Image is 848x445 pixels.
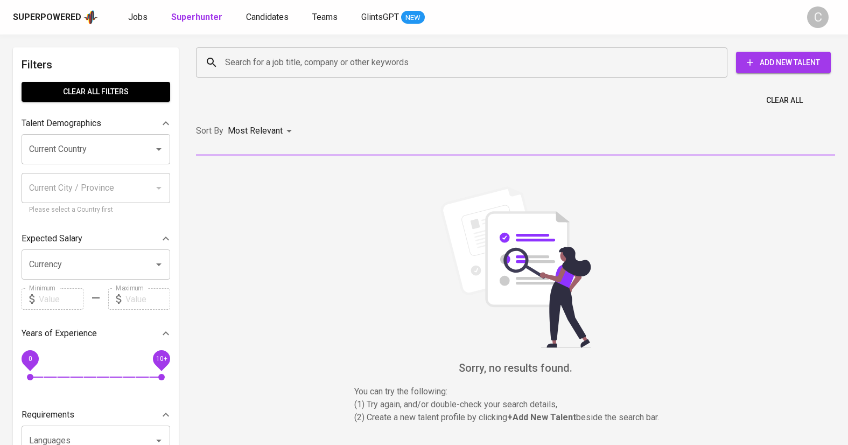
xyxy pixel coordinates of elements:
a: GlintsGPT NEW [361,11,425,24]
h6: Filters [22,56,170,73]
button: Clear All filters [22,82,170,102]
input: Value [125,288,170,310]
p: (2) Create a new talent profile by clicking beside the search bar. [354,411,677,424]
a: Superpoweredapp logo [13,9,98,25]
div: Requirements [22,404,170,426]
a: Jobs [128,11,150,24]
span: 0 [28,355,32,363]
a: Superhunter [171,11,225,24]
div: Talent Demographics [22,113,170,134]
button: Add New Talent [736,52,831,73]
b: Superhunter [171,12,222,22]
p: Sort By [196,124,223,137]
p: Years of Experience [22,327,97,340]
span: Candidates [246,12,289,22]
img: file_searching.svg [435,186,597,348]
p: Expected Salary [22,232,82,245]
input: Value [39,288,83,310]
button: Open [151,142,166,157]
p: (1) Try again, and/or double-check your search details, [354,398,677,411]
div: Superpowered [13,11,81,24]
div: C [807,6,829,28]
span: Add New Talent [745,56,822,69]
p: Talent Demographics [22,117,101,130]
span: Jobs [128,12,148,22]
p: Requirements [22,408,74,421]
a: Teams [312,11,340,24]
button: Clear All [762,91,807,110]
div: Years of Experience [22,323,170,344]
h6: Sorry, no results found. [196,359,835,377]
div: Expected Salary [22,228,170,249]
span: Teams [312,12,338,22]
p: Please select a Country first [29,205,163,215]
span: NEW [401,12,425,23]
span: Clear All filters [30,85,162,99]
button: Open [151,257,166,272]
img: app logo [83,9,98,25]
a: Candidates [246,11,291,24]
div: Most Relevant [228,121,296,141]
span: GlintsGPT [361,12,399,22]
p: Most Relevant [228,124,283,137]
p: You can try the following : [354,385,677,398]
span: 10+ [156,355,167,363]
b: + Add New Talent [507,412,576,422]
span: Clear All [766,94,803,107]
